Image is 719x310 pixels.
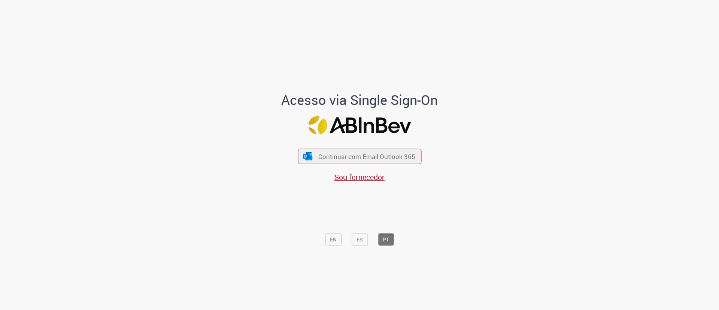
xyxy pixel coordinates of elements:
button: ícone Azure/Microsoft 360 Continuar com Email Outlook 365 [298,149,421,164]
span: Continuar com Email Outlook 365 [318,152,415,161]
h1: Acesso via Single Sign-On [256,93,464,108]
img: Logo ABInBev [308,116,411,135]
button: EN [325,233,342,246]
button: PT [378,233,394,246]
a: Sou fornecedor [334,172,385,182]
button: ES [352,233,368,246]
img: ícone Azure/Microsoft 360 [303,152,313,160]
